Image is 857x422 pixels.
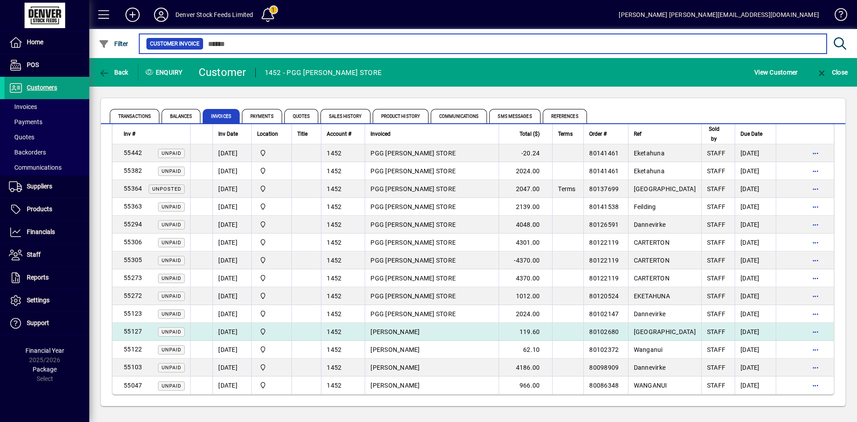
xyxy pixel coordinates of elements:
[212,359,251,376] td: [DATE]
[162,240,181,246] span: Unpaid
[634,239,670,246] span: CARTERTON
[499,323,552,341] td: 119.60
[327,150,341,157] span: 1452
[808,307,823,321] button: More options
[808,200,823,214] button: More options
[499,376,552,394] td: 966.00
[589,185,619,192] span: 80137699
[707,292,725,300] span: STAFF
[4,145,89,160] a: Backorders
[370,129,391,139] span: Invoiced
[124,364,142,371] span: 55103
[370,346,420,353] span: [PERSON_NAME]
[162,347,181,353] span: Unpaid
[265,66,382,80] div: 1452 - PGG [PERSON_NAME] STORE
[707,346,725,353] span: STAFF
[162,293,181,299] span: Unpaid
[203,109,240,123] span: Invoices
[4,267,89,289] a: Reports
[707,275,725,282] span: STAFF
[707,150,725,157] span: STAFF
[558,129,573,139] span: Terms
[589,346,619,353] span: 80102372
[27,319,49,326] span: Support
[150,39,200,48] span: Customer Invoice
[212,234,251,251] td: [DATE]
[589,129,607,139] span: Order #
[162,168,181,174] span: Unpaid
[707,239,725,246] span: STAFF
[124,203,142,210] span: 55363
[735,234,776,251] td: [DATE]
[370,221,456,228] span: PGG [PERSON_NAME] STORE
[25,347,64,354] span: Financial Year
[589,129,622,139] div: Order #
[735,359,776,376] td: [DATE]
[707,167,725,175] span: STAFF
[814,64,850,80] button: Close
[543,109,587,123] span: References
[520,129,540,139] span: Total ($)
[634,275,670,282] span: CARTERTON
[199,65,246,79] div: Customer
[212,251,251,269] td: [DATE]
[257,309,286,319] span: DENVER STOCKFEEDS LTD
[816,69,848,76] span: Close
[589,310,619,318] span: 80102147
[257,327,286,337] span: DENVER STOCKFEEDS LTD
[99,40,129,47] span: Filter
[499,180,552,198] td: 2047.00
[124,167,142,174] span: 55382
[707,382,725,389] span: STAFF
[327,221,341,228] span: 1452
[162,150,181,156] span: Unpaid
[634,346,663,353] span: Wanganui
[257,129,278,139] span: Location
[257,238,286,247] span: DENVER STOCKFEEDS LTD
[504,129,548,139] div: Total ($)
[499,144,552,162] td: -20.24
[634,129,641,139] span: Ref
[634,185,696,192] span: [GEOGRAPHIC_DATA]
[589,203,619,210] span: 80141538
[257,202,286,212] span: DENVER STOCKFEEDS LTD
[634,150,665,157] span: Eketahuna
[808,235,823,250] button: More options
[735,305,776,323] td: [DATE]
[634,292,670,300] span: EKETAHUNA
[370,203,456,210] span: PGG [PERSON_NAME] STORE
[124,292,142,299] span: 55272
[735,269,776,287] td: [DATE]
[808,164,823,178] button: More options
[27,38,43,46] span: Home
[370,275,456,282] span: PGG [PERSON_NAME] STORE
[96,64,131,80] button: Back
[370,129,493,139] div: Invoiced
[257,220,286,230] span: DENVER STOCKFEEDS LTD
[619,8,819,22] div: [PERSON_NAME] [PERSON_NAME][EMAIL_ADDRESS][DOMAIN_NAME]
[808,217,823,232] button: More options
[212,341,251,359] td: [DATE]
[327,185,341,192] span: 1452
[4,114,89,130] a: Payments
[327,346,341,353] span: 1452
[634,203,656,210] span: Feilding
[147,7,175,23] button: Profile
[370,310,456,318] span: PGG [PERSON_NAME] STORE
[589,328,619,335] span: 80102680
[808,343,823,357] button: More options
[4,31,89,54] a: Home
[124,149,142,156] span: 55442
[152,186,181,192] span: Unposted
[754,65,798,79] span: View Customer
[212,198,251,216] td: [DATE]
[4,312,89,334] a: Support
[124,274,142,281] span: 55273
[634,129,696,139] div: Ref
[138,65,192,79] div: Enquiry
[284,109,319,123] span: Quotes
[4,175,89,198] a: Suppliers
[589,364,619,371] span: 80098909
[124,346,142,353] span: 55122
[707,328,725,335] span: STAFF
